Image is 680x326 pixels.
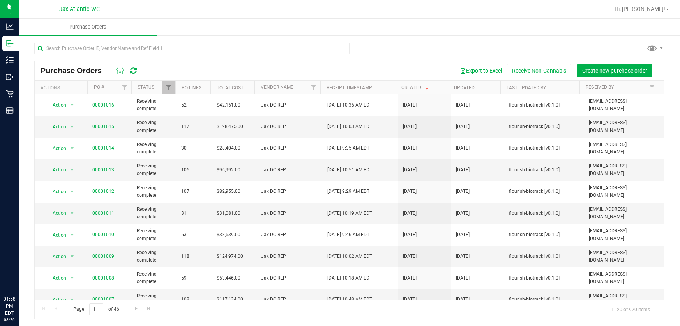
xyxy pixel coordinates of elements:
[589,119,659,134] span: [EMAIL_ADDRESS][DOMAIN_NAME]
[456,274,470,282] span: [DATE]
[181,102,207,109] span: 52
[181,188,207,195] span: 107
[138,84,154,90] a: Status
[327,166,372,174] span: [DATE] 10:51 AM EDT
[46,143,67,154] span: Action
[589,206,659,221] span: [EMAIL_ADDRESS][DOMAIN_NAME]
[589,249,659,264] span: [EMAIL_ADDRESS][DOMAIN_NAME]
[403,253,417,260] span: [DATE]
[403,296,417,303] span: [DATE]
[19,19,157,35] a: Purchase Orders
[182,85,201,91] a: PO Lines
[137,249,172,264] span: Receiving complete
[403,231,417,239] span: [DATE]
[509,274,579,282] span: flourish-biotrack [v0.1.0]
[46,186,67,197] span: Action
[181,274,207,282] span: 59
[261,166,318,174] span: Jax DC REP
[89,303,103,315] input: 1
[67,164,77,175] span: select
[67,294,77,305] span: select
[403,274,417,282] span: [DATE]
[131,303,142,314] a: Go to the next page
[34,43,350,54] input: Search Purchase Order ID, Vendor Name and Ref Field 1
[327,253,372,260] span: [DATE] 10:02 AM EDT
[137,119,172,134] span: Receiving complete
[137,184,172,199] span: Receiving complete
[582,68,647,74] span: Create new purchase order
[217,188,240,195] span: $82,955.00
[67,100,77,110] span: select
[6,107,14,114] inline-svg: Reports
[6,39,14,47] inline-svg: Inbound
[46,251,67,262] span: Action
[6,90,14,98] inline-svg: Retail
[327,274,372,282] span: [DATE] 10:18 AM EDT
[507,64,571,77] button: Receive Non-Cannabis
[67,230,77,240] span: select
[456,296,470,303] span: [DATE]
[261,102,318,109] span: Jax DC REP
[92,275,114,281] a: 00001008
[137,271,172,285] span: Receiving complete
[92,167,114,173] a: 00001013
[67,303,125,315] span: Page of 46
[327,102,372,109] span: [DATE] 10:35 AM EDT
[181,144,207,152] span: 30
[162,81,175,94] a: Filter
[509,231,579,239] span: flourish-biotrack [v0.1.0]
[46,208,67,219] span: Action
[181,296,207,303] span: 108
[92,124,114,129] a: 00001015
[67,121,77,132] span: select
[509,123,579,130] span: flourish-biotrack [v0.1.0]
[92,145,114,151] a: 00001014
[59,6,100,12] span: Jax Atlantic WC
[327,231,369,239] span: [DATE] 9:46 AM EDT
[67,143,77,154] span: select
[137,162,172,177] span: Receiving complete
[401,85,430,90] a: Created
[261,210,318,217] span: Jax DC REP
[456,253,470,260] span: [DATE]
[92,297,114,302] a: 00001007
[456,166,470,174] span: [DATE]
[217,102,240,109] span: $42,151.00
[6,23,14,30] inline-svg: Analytics
[586,84,614,90] a: Received By
[137,206,172,221] span: Receiving complete
[509,253,579,260] span: flourish-biotrack [v0.1.0]
[589,141,659,156] span: [EMAIL_ADDRESS][DOMAIN_NAME]
[403,123,417,130] span: [DATE]
[217,253,243,260] span: $124,974.00
[509,188,579,195] span: flourish-biotrack [v0.1.0]
[455,64,507,77] button: Export to Excel
[456,123,470,130] span: [DATE]
[261,144,318,152] span: Jax DC REP
[509,144,579,152] span: flourish-biotrack [v0.1.0]
[217,210,240,217] span: $31,081.00
[46,164,67,175] span: Action
[217,123,243,130] span: $128,475.00
[589,98,659,112] span: [EMAIL_ADDRESS][DOMAIN_NAME]
[509,166,579,174] span: flourish-biotrack [v0.1.0]
[403,210,417,217] span: [DATE]
[327,85,372,91] a: Receipt Timestamp
[261,123,318,130] span: Jax DC REP
[217,274,240,282] span: $53,446.00
[456,102,470,109] span: [DATE]
[456,210,470,217] span: [DATE]
[604,303,656,315] span: 1 - 20 of 920 items
[4,296,15,317] p: 01:58 PM EDT
[327,123,372,130] span: [DATE] 10:03 AM EDT
[6,73,14,81] inline-svg: Outbound
[217,296,243,303] span: $117,134.00
[403,144,417,152] span: [DATE]
[41,85,85,91] div: Actions
[59,23,117,30] span: Purchase Orders
[181,166,207,174] span: 106
[589,271,659,285] span: [EMAIL_ADDRESS][DOMAIN_NAME]
[261,188,318,195] span: Jax DC REP
[589,292,659,307] span: [EMAIL_ADDRESS][DOMAIN_NAME]
[589,227,659,242] span: [EMAIL_ADDRESS][DOMAIN_NAME]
